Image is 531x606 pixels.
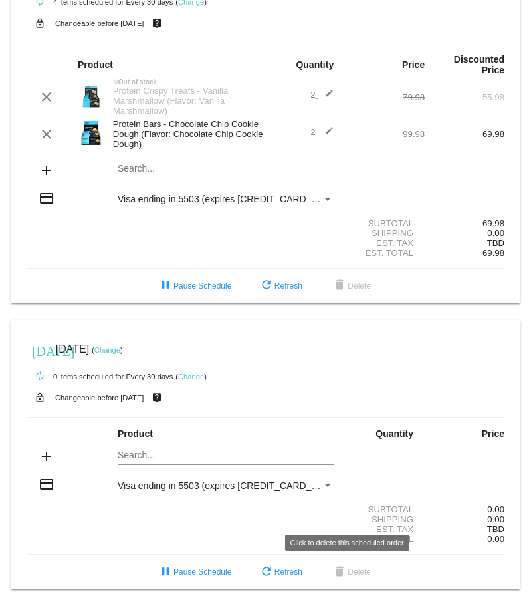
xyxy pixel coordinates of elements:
[39,126,54,142] mat-icon: clear
[39,190,54,206] mat-icon: credit_card
[487,524,504,534] span: TBD
[487,514,504,524] span: 0.00
[482,248,504,258] span: 69.98
[149,389,165,406] mat-icon: live_help
[55,394,144,402] small: Changeable before [DATE]
[259,567,302,577] span: Refresh
[345,248,425,258] div: Est. Total
[345,238,425,248] div: Est. Tax
[32,369,48,384] mat-icon: autorenew
[345,92,425,102] div: 79.98
[482,428,504,439] strong: Price
[118,194,340,204] span: Visa ending in 5503 (expires [CREDIT_CARD_DATA])
[425,129,504,139] div: 69.98
[39,89,54,105] mat-icon: clear
[296,59,334,70] strong: Quantity
[487,534,504,544] span: 0.00
[39,162,54,178] mat-icon: add
[259,565,274,581] mat-icon: refresh
[118,480,340,491] span: Visa ending in 5503 (expires [CREDIT_CARD_DATA])
[332,278,348,294] mat-icon: delete
[158,278,173,294] mat-icon: pause
[345,534,425,544] div: Est. Total
[332,567,371,577] span: Delete
[345,514,425,524] div: Shipping
[118,164,334,174] input: Search...
[32,389,48,406] mat-icon: lock_open
[39,448,54,464] mat-icon: add
[318,126,334,142] mat-icon: edit
[310,90,334,100] span: 2
[248,560,313,584] button: Refresh
[259,281,302,291] span: Refresh
[332,565,348,581] mat-icon: delete
[78,83,104,110] img: Crispy-Treat-Box-1000x1000-1.png
[487,238,504,248] span: TBD
[118,194,334,204] mat-select: Payment Method
[175,373,207,380] small: ( )
[78,59,113,70] strong: Product
[321,274,381,298] button: Delete
[345,524,425,534] div: Est. Tax
[158,567,231,577] span: Pause Schedule
[149,15,165,32] mat-icon: live_help
[321,560,381,584] button: Delete
[32,342,48,358] mat-icon: [DATE]
[106,86,266,116] div: Protein Crispy Treats - Vanilla Marshmallow (Flavor: Vanilla Marshmallow)
[113,79,118,84] mat-icon: not_interested
[118,480,334,491] mat-select: Payment Method
[248,274,313,298] button: Refresh
[259,278,274,294] mat-icon: refresh
[158,565,173,581] mat-icon: pause
[345,228,425,238] div: Shipping
[425,504,504,514] div: 0.00
[425,92,504,102] div: 55.98
[318,89,334,105] mat-icon: edit
[402,59,425,70] strong: Price
[118,450,334,461] input: Search...
[92,346,123,354] small: ( )
[27,373,173,380] small: 0 items scheduled for Every 30 days
[454,54,504,75] strong: Discounted Price
[147,560,242,584] button: Pause Schedule
[487,228,504,238] span: 0.00
[425,218,504,228] div: 69.98
[375,428,413,439] strong: Quantity
[55,19,144,27] small: Changeable before [DATE]
[106,119,266,149] div: Protein Bars - Chocolate Chip Cookie Dough (Flavor: Chocolate Chip Cookie Dough)
[345,129,425,139] div: 99.98
[32,15,48,32] mat-icon: lock_open
[106,78,266,86] div: Out of stock
[94,346,120,354] a: Change
[178,373,204,380] a: Change
[39,476,54,492] mat-icon: credit_card
[345,218,425,228] div: Subtotal
[78,120,104,146] img: Image-1-Carousel-Protein-Bar-CCD-transp.png
[158,281,231,291] span: Pause Schedule
[310,127,334,137] span: 2
[147,274,242,298] button: Pause Schedule
[345,504,425,514] div: Subtotal
[332,281,371,291] span: Delete
[118,428,153,439] strong: Product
